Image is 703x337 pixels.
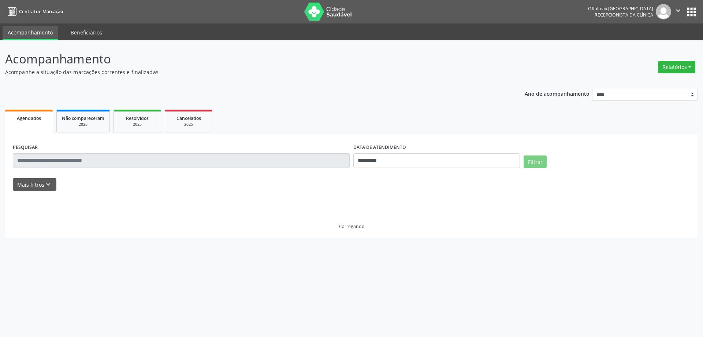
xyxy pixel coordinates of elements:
[3,26,58,40] a: Acompanhamento
[5,68,490,76] p: Acompanhe a situação das marcações correntes e finalizadas
[13,178,56,191] button: Mais filtroskeyboard_arrow_down
[44,180,52,188] i: keyboard_arrow_down
[525,89,589,98] p: Ano de acompanhamento
[524,155,547,168] button: Filtrar
[17,115,41,121] span: Agendados
[5,50,490,68] p: Acompanhamento
[588,6,653,12] div: Oftalmax [GEOGRAPHIC_DATA]
[119,122,156,127] div: 2025
[62,122,104,127] div: 2025
[66,26,107,39] a: Beneficiários
[176,115,201,121] span: Cancelados
[126,115,149,121] span: Resolvidos
[595,12,653,18] span: Recepcionista da clínica
[5,6,63,18] a: Central de Marcação
[19,8,63,15] span: Central de Marcação
[671,4,685,19] button: 
[339,223,364,230] div: Carregando
[656,4,671,19] img: img
[353,142,406,153] label: DATA DE ATENDIMENTO
[658,61,695,73] button: Relatórios
[170,122,207,127] div: 2025
[62,115,104,121] span: Não compareceram
[674,7,682,15] i: 
[685,6,698,18] button: apps
[13,142,38,153] label: PESQUISAR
